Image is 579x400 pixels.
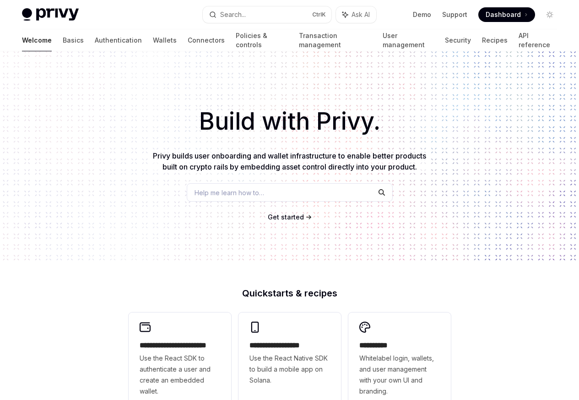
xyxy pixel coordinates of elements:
span: Get started [268,213,304,221]
button: Search...CtrlK [203,6,331,23]
span: Ctrl K [312,11,326,18]
a: API reference [519,29,557,51]
a: Connectors [188,29,225,51]
div: Search... [220,9,246,20]
button: Toggle dark mode [542,7,557,22]
a: Support [442,10,467,19]
span: Help me learn how to… [195,188,264,197]
a: Recipes [482,29,508,51]
span: Use the React Native SDK to build a mobile app on Solana. [249,353,330,386]
h1: Build with Privy. [15,104,564,139]
a: Security [445,29,471,51]
a: Wallets [153,29,177,51]
a: User management [383,29,434,51]
img: light logo [22,8,79,21]
a: Authentication [95,29,142,51]
span: Dashboard [486,10,521,19]
h2: Quickstarts & recipes [129,289,451,298]
a: Basics [63,29,84,51]
a: Policies & controls [236,29,288,51]
a: Get started [268,213,304,222]
span: Whitelabel login, wallets, and user management with your own UI and branding. [359,353,440,397]
span: Ask AI [352,10,370,19]
span: Use the React SDK to authenticate a user and create an embedded wallet. [140,353,220,397]
a: Welcome [22,29,52,51]
a: Dashboard [478,7,535,22]
button: Ask AI [336,6,376,23]
span: Privy builds user onboarding and wallet infrastructure to enable better products built on crypto ... [153,151,426,171]
a: Demo [413,10,431,19]
a: Transaction management [299,29,371,51]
